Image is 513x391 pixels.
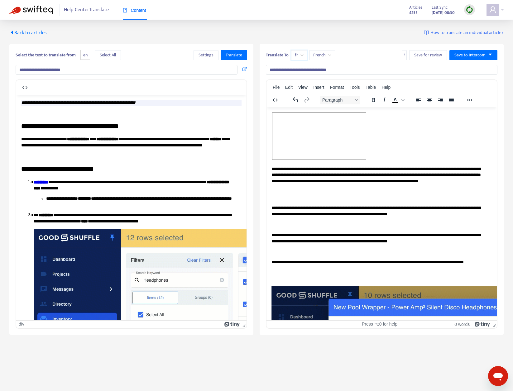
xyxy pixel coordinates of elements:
span: File [273,85,280,90]
div: Press the Up and Down arrow keys to resize the editor. [240,321,247,328]
button: more [402,50,407,60]
iframe: Rich Text Area [266,107,497,320]
div: Press the Up and Down arrow keys to resize the editor. [490,321,497,328]
button: Undo [290,96,301,104]
button: Save to Intercomcaret-down [449,50,497,60]
img: Swifteq [9,6,53,14]
span: View [298,85,308,90]
div: Press ⌥0 for help [343,322,417,327]
span: Paragraph [322,98,353,103]
button: Block Paragraph [320,96,360,104]
span: Help Center Translate [64,4,109,16]
span: Tools [350,85,360,90]
span: Table [366,85,376,90]
strong: 4255 [409,9,418,16]
span: Translate [226,52,242,59]
span: French [313,50,331,60]
span: How to translate an individual article? [430,29,504,36]
button: 0 words [454,322,470,327]
span: Content [123,8,146,13]
button: Redo [301,96,312,104]
a: Powered by Tiny [475,322,490,327]
button: Translate [221,50,247,60]
img: image-link [424,30,429,35]
div: Text color Black [390,96,405,104]
button: Save for review [409,50,447,60]
span: Settings [199,52,213,59]
span: Format [330,85,344,90]
span: caret-down [488,52,492,57]
button: Select All [95,50,121,60]
strong: [DATE] 08:30 [432,9,455,16]
span: en [80,50,90,60]
span: Last Sync [432,4,448,11]
span: fr [295,50,304,60]
button: Justify [446,96,457,104]
span: book [123,8,127,12]
button: Align right [435,96,446,104]
span: Save for review [414,52,442,59]
span: caret-left [9,30,14,35]
button: Reveal or hide additional toolbar items [464,96,475,104]
span: Articles [409,4,422,11]
span: Edit [285,85,293,90]
span: user [489,6,496,13]
iframe: Rich Text Area [16,95,247,320]
div: div [19,322,24,327]
b: Translate To [266,51,289,59]
a: Powered by Tiny [224,322,240,327]
b: Select the text to translate from [16,51,76,59]
span: Back to articles [9,29,47,37]
span: more [402,52,406,57]
button: Italic [379,96,390,104]
a: How to translate an individual article? [424,29,504,36]
iframe: Button to launch messaging window [488,366,508,386]
span: Insert [313,85,324,90]
img: sync.dc5367851b00ba804db3.png [466,6,473,14]
span: Help [381,85,391,90]
button: Settings [194,50,218,60]
button: Bold [368,96,379,104]
button: Align left [413,96,424,104]
span: Select All [100,52,116,59]
span: Save to Intercom [454,52,486,59]
button: Align center [424,96,435,104]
